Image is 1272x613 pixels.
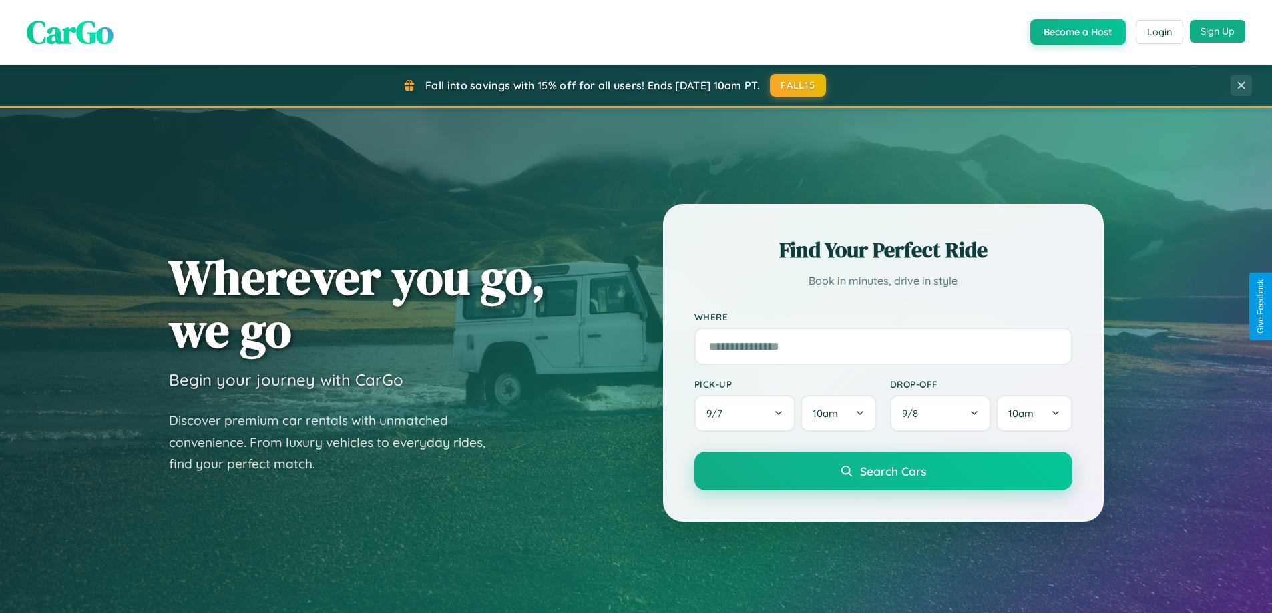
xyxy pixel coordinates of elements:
label: Where [694,311,1072,322]
button: 9/8 [890,395,992,432]
label: Drop-off [890,378,1072,390]
p: Book in minutes, drive in style [694,271,1072,291]
span: CarGo [27,10,114,54]
button: Sign Up [1190,20,1245,43]
span: 10am [813,407,838,420]
button: Become a Host [1030,19,1126,45]
h1: Wherever you go, we go [169,251,546,356]
div: Give Feedback [1256,279,1265,334]
h2: Find Your Perfect Ride [694,235,1072,265]
button: 10am [996,395,1072,432]
span: 9 / 7 [706,407,729,420]
p: Discover premium car rentals with unmatched convenience. From luxury vehicles to everyday rides, ... [169,410,503,475]
label: Pick-up [694,378,877,390]
span: Fall into savings with 15% off for all users! Ends [DATE] 10am PT. [425,79,760,92]
button: 9/7 [694,395,796,432]
span: 9 / 8 [902,407,925,420]
span: Search Cars [860,464,926,478]
button: FALL15 [770,74,826,97]
span: 10am [1008,407,1034,420]
button: Login [1136,20,1183,44]
h3: Begin your journey with CarGo [169,370,403,390]
button: 10am [801,395,876,432]
button: Search Cars [694,452,1072,490]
